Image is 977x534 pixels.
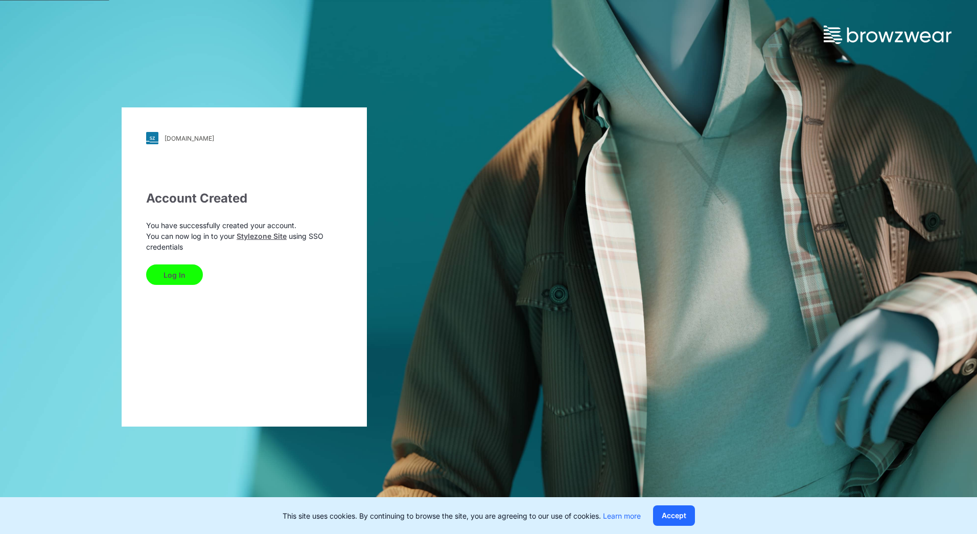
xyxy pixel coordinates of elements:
img: svg+xml;base64,PHN2ZyB3aWR0aD0iMjgiIGhlaWdodD0iMjgiIHZpZXdCb3g9IjAgMCAyOCAyOCIgZmlsbD0ibm9uZSIgeG... [146,132,158,144]
p: You have successfully created your account. [146,220,342,231]
p: You can now log in to your using SSO credentials [146,231,342,252]
a: Learn more [603,511,641,520]
div: Account Created [146,189,342,208]
button: Accept [653,505,695,526]
a: [DOMAIN_NAME] [146,132,342,144]
button: Log In [146,264,203,285]
div: [DOMAIN_NAME] [165,135,214,142]
a: Stylezone Site [237,232,287,240]
img: browzwear-logo.73288ffb.svg [824,26,951,44]
p: This site uses cookies. By continuing to browse the site, you are agreeing to our use of cookies. [283,510,641,521]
